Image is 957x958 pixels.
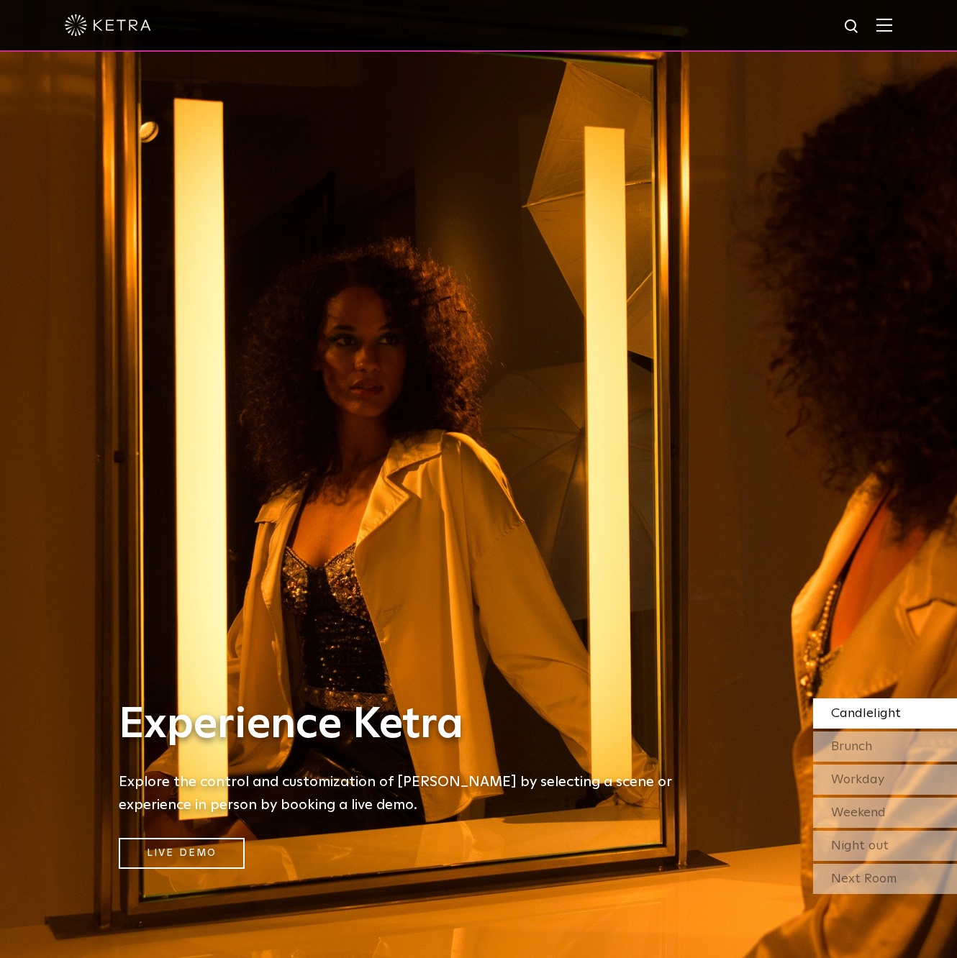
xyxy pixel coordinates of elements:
h5: Explore the control and customization of [PERSON_NAME] by selecting a scene or experience in pers... [119,770,694,816]
span: Night out [831,839,889,852]
span: Candlelight [831,707,901,720]
div: Next Room [813,864,957,894]
a: Live Demo [119,838,245,869]
img: Hamburger%20Nav.svg [876,18,892,32]
span: Weekend [831,806,886,819]
img: ketra-logo-2019-white [65,14,151,36]
span: Brunch [831,740,872,753]
img: search icon [843,18,861,36]
span: Workday [831,773,884,786]
h1: Experience Ketra [119,701,694,749]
